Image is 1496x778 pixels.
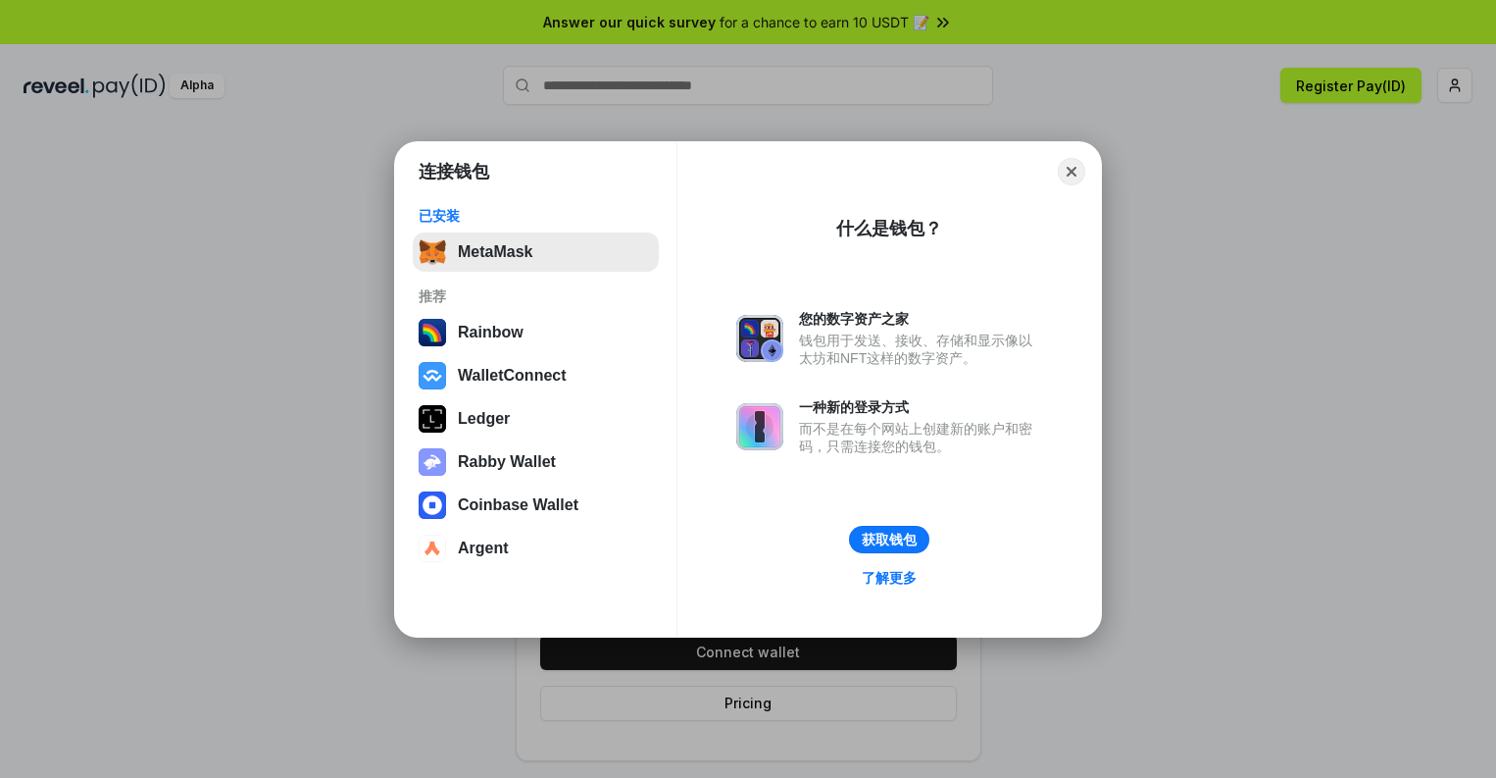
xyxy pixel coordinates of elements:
div: Rabby Wallet [458,453,556,471]
button: Argent [413,529,659,568]
img: svg+xml,%3Csvg%20width%3D%2228%22%20height%3D%2228%22%20viewBox%3D%220%200%2028%2028%22%20fill%3D... [419,362,446,389]
button: WalletConnect [413,356,659,395]
button: Coinbase Wallet [413,486,659,525]
div: 推荐 [419,287,653,305]
button: Rabby Wallet [413,442,659,482]
div: WalletConnect [458,367,567,385]
div: 了解更多 [862,569,917,587]
img: svg+xml,%3Csvg%20xmlns%3D%22http%3A%2F%2Fwww.w3.org%2F2000%2Fsvg%22%20fill%3D%22none%22%20viewBox... [736,315,783,362]
img: svg+xml,%3Csvg%20fill%3D%22none%22%20height%3D%2233%22%20viewBox%3D%220%200%2035%2033%22%20width%... [419,238,446,266]
img: svg+xml,%3Csvg%20width%3D%2228%22%20height%3D%2228%22%20viewBox%3D%220%200%2028%2028%22%20fill%3D... [419,492,446,519]
button: 获取钱包 [849,526,929,553]
div: 已安装 [419,207,653,225]
button: Ledger [413,399,659,439]
div: 什么是钱包？ [836,217,942,240]
img: svg+xml,%3Csvg%20xmlns%3D%22http%3A%2F%2Fwww.w3.org%2F2000%2Fsvg%22%20fill%3D%22none%22%20viewBox... [419,448,446,476]
a: 了解更多 [850,565,928,591]
div: 获取钱包 [862,531,917,548]
div: 而不是在每个网站上创建新的账户和密码，只需连接您的钱包。 [799,420,1042,455]
img: svg+xml,%3Csvg%20width%3D%2228%22%20height%3D%2228%22%20viewBox%3D%220%200%2028%2028%22%20fill%3D... [419,535,446,562]
div: Coinbase Wallet [458,496,578,514]
div: 一种新的登录方式 [799,398,1042,416]
img: svg+xml,%3Csvg%20width%3D%22120%22%20height%3D%22120%22%20viewBox%3D%220%200%20120%20120%22%20fil... [419,319,446,346]
img: svg+xml,%3Csvg%20xmlns%3D%22http%3A%2F%2Fwww.w3.org%2F2000%2Fsvg%22%20width%3D%2228%22%20height%3... [419,405,446,433]
div: 钱包用于发送、接收、存储和显示像以太坊和NFT这样的数字资产。 [799,332,1042,367]
button: MetaMask [413,233,659,272]
div: MetaMask [458,243,532,261]
h1: 连接钱包 [419,160,489,183]
div: Ledger [458,410,510,428]
button: Close [1058,158,1085,185]
img: svg+xml,%3Csvg%20xmlns%3D%22http%3A%2F%2Fwww.w3.org%2F2000%2Fsvg%22%20fill%3D%22none%22%20viewBox... [736,403,783,450]
div: Rainbow [458,324,524,341]
button: Rainbow [413,313,659,352]
div: Argent [458,540,509,557]
div: 您的数字资产之家 [799,310,1042,328]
